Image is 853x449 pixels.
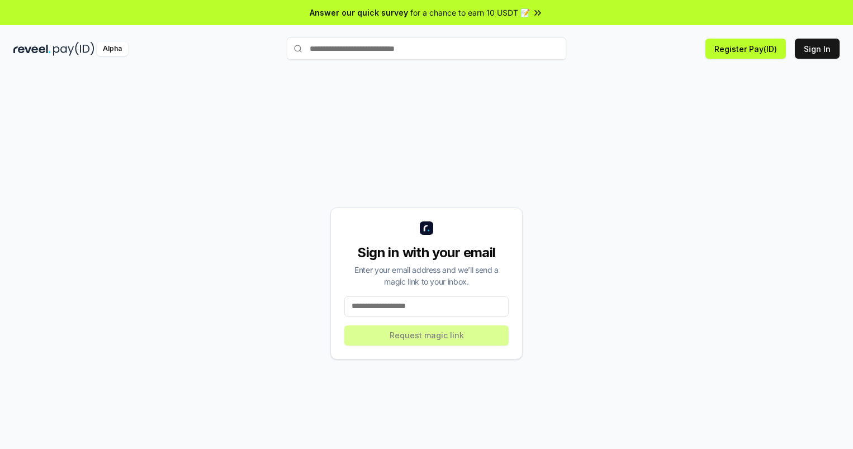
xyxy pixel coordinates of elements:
span: Answer our quick survey [310,7,408,18]
img: reveel_dark [13,42,51,56]
div: Sign in with your email [344,244,509,262]
span: for a chance to earn 10 USDT 📝 [410,7,530,18]
button: Register Pay(ID) [705,39,786,59]
img: pay_id [53,42,94,56]
div: Alpha [97,42,128,56]
img: logo_small [420,221,433,235]
div: Enter your email address and we’ll send a magic link to your inbox. [344,264,509,287]
button: Sign In [795,39,840,59]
